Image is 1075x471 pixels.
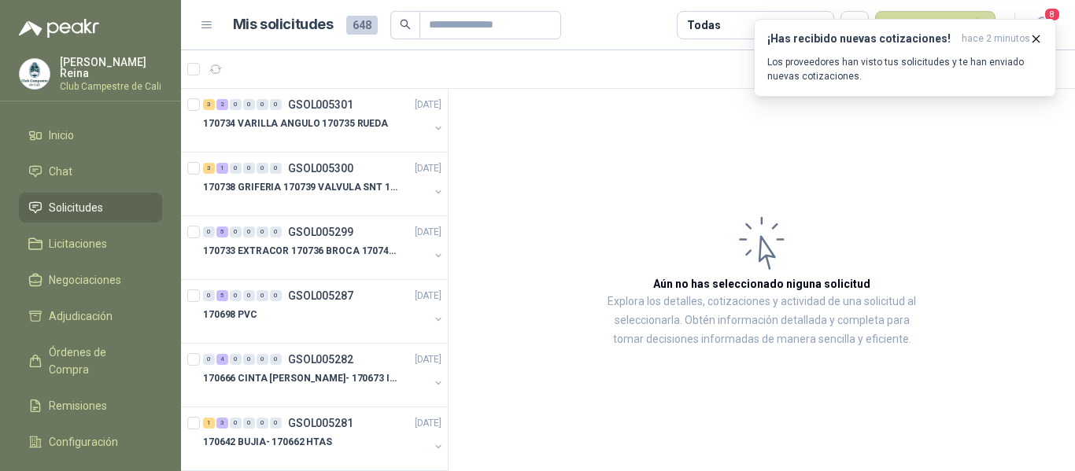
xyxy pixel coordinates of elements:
[203,435,332,450] p: 170642 BUJIA- 170662 HTAS
[415,352,441,367] p: [DATE]
[270,99,282,110] div: 0
[49,397,107,414] span: Remisiones
[400,19,411,30] span: search
[19,265,162,295] a: Negociaciones
[216,354,228,365] div: 4
[49,127,74,144] span: Inicio
[20,59,50,89] img: Company Logo
[1028,11,1056,39] button: 8
[216,226,228,237] div: 5
[49,199,103,216] span: Solicitudes
[288,163,353,174] p: GSOL005300
[243,163,255,174] div: 0
[203,226,215,237] div: 0
[346,16,378,35] span: 648
[203,371,399,386] p: 170666 CINTA [PERSON_NAME]- 170673 IMPERMEABILI
[203,286,445,337] a: 0 5 0 0 0 0 GSOL005287[DATE] 170698 PVC
[216,163,228,174] div: 1
[767,32,955,46] h3: ¡Has recibido nuevas cotizaciones!
[49,163,72,180] span: Chat
[243,354,255,365] div: 0
[216,99,228,110] div: 2
[767,55,1043,83] p: Los proveedores han visto tus solicitudes y te han enviado nuevas cotizaciones.
[415,416,441,431] p: [DATE]
[230,290,242,301] div: 0
[687,17,720,34] div: Todas
[875,11,996,39] button: Nueva solicitud
[230,99,242,110] div: 0
[233,13,334,36] h1: Mis solicitudes
[203,159,445,209] a: 3 1 0 0 0 0 GSOL005300[DATE] 170738 GRIFERIA 170739 VALVULA SNT 170742 VALVULA
[270,354,282,365] div: 0
[49,433,118,451] span: Configuración
[257,290,268,301] div: 0
[415,161,441,176] p: [DATE]
[653,275,870,293] h3: Aún no has seleccionado niguna solicitud
[230,418,242,429] div: 0
[203,354,215,365] div: 0
[203,350,445,400] a: 0 4 0 0 0 0 GSOL005282[DATE] 170666 CINTA [PERSON_NAME]- 170673 IMPERMEABILI
[49,271,121,289] span: Negociaciones
[243,99,255,110] div: 0
[19,193,162,223] a: Solicitudes
[203,223,445,273] a: 0 5 0 0 0 0 GSOL005299[DATE] 170733 EXTRACOR 170736 BROCA 170743 PORTACAND
[216,418,228,429] div: 3
[257,163,268,174] div: 0
[203,163,215,174] div: 3
[288,99,353,110] p: GSOL005301
[216,290,228,301] div: 5
[203,116,388,131] p: 170734 VARILLA ANGULO 170735 RUEDA
[19,229,162,259] a: Licitaciones
[19,19,99,38] img: Logo peakr
[203,418,215,429] div: 1
[243,418,255,429] div: 0
[415,289,441,304] p: [DATE]
[19,301,162,331] a: Adjudicación
[243,226,255,237] div: 0
[243,290,255,301] div: 0
[230,163,242,174] div: 0
[257,418,268,429] div: 0
[203,307,257,322] p: 170698 PVC
[60,82,162,91] p: Club Campestre de Cali
[203,95,445,145] a: 3 2 0 0 0 0 GSOL005301[DATE] 170734 VARILLA ANGULO 170735 RUEDA
[203,244,399,259] p: 170733 EXTRACOR 170736 BROCA 170743 PORTACAND
[288,226,353,237] p: GSOL005299
[257,99,268,110] div: 0
[270,226,282,237] div: 0
[19,337,162,385] a: Órdenes de Compra
[270,418,282,429] div: 0
[60,57,162,79] p: [PERSON_NAME] Reina
[415,98,441,112] p: [DATE]
[19,120,162,150] a: Inicio
[19,156,162,186] a: Chat
[257,226,268,237] div: 0
[1044,7,1061,22] span: 8
[606,293,918,349] p: Explora los detalles, cotizaciones y actividad de una solicitud al seleccionarla. Obtén informaci...
[49,235,107,252] span: Licitaciones
[19,427,162,457] a: Configuración
[19,391,162,421] a: Remisiones
[203,99,215,110] div: 3
[49,307,113,325] span: Adjudicación
[230,226,242,237] div: 0
[203,414,445,464] a: 1 3 0 0 0 0 GSOL005281[DATE] 170642 BUJIA- 170662 HTAS
[257,354,268,365] div: 0
[49,344,147,378] span: Órdenes de Compra
[288,354,353,365] p: GSOL005282
[288,418,353,429] p: GSOL005281
[288,290,353,301] p: GSOL005287
[415,225,441,240] p: [DATE]
[230,354,242,365] div: 0
[754,19,1056,97] button: ¡Has recibido nuevas cotizaciones!hace 2 minutos Los proveedores han visto tus solicitudes y te h...
[270,290,282,301] div: 0
[203,290,215,301] div: 0
[270,163,282,174] div: 0
[203,180,399,195] p: 170738 GRIFERIA 170739 VALVULA SNT 170742 VALVULA
[962,32,1030,46] span: hace 2 minutos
